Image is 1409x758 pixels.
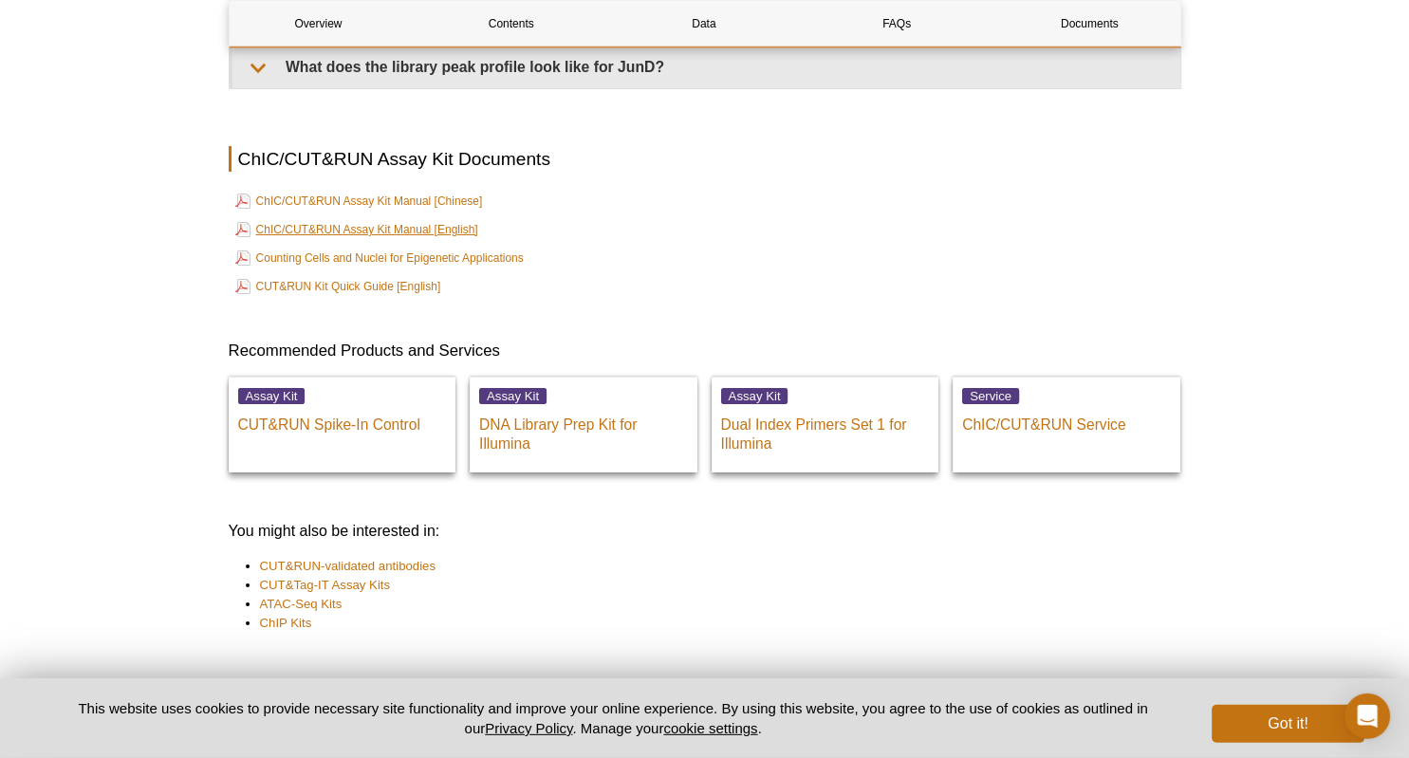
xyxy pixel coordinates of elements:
p: Dual Index Primers Set 1 for Illumina [721,406,930,453]
a: Assay Kit Dual Index Primers Set 1 for Illumina [712,377,939,472]
div: Open Intercom Messenger [1344,693,1390,739]
summary: What does the library peak profile look like for JunD? [232,46,1180,88]
span: Assay Kit [479,388,547,404]
a: ChIC/CUT&RUN Assay Kit Manual [Chinese] [235,190,483,213]
span: Assay Kit [721,388,788,404]
span: Service [962,388,1019,404]
a: Contents [422,1,601,46]
p: CUT&RUN Spike-In Control [238,406,447,434]
a: Service ChIC/CUT&RUN Service [953,377,1180,472]
a: Counting Cells and Nuclei for Epigenetic Applications [235,247,524,269]
a: CUT&RUN-validated antibodies [260,557,436,576]
a: Privacy Policy [485,720,572,736]
h3: Recommended Products and Services [229,340,1181,362]
span: Assay Kit [238,388,306,404]
a: Assay Kit CUT&RUN Spike-In Control [229,377,456,472]
a: FAQs [807,1,986,46]
p: ChIC/CUT&RUN Service [962,406,1171,434]
a: Overview [230,1,408,46]
button: cookie settings [663,720,757,736]
a: Data [615,1,793,46]
h2: ChIC/CUT&RUN Assay Kit Documents [229,146,1181,172]
h3: You might also be interested in: [229,520,1181,543]
a: CUT&Tag-IT Assay Kits [260,576,391,595]
button: Got it! [1212,705,1363,743]
p: This website uses cookies to provide necessary site functionality and improve your online experie... [46,698,1181,738]
a: CUT&RUN Kit Quick Guide [English] [235,275,441,298]
a: Documents [1000,1,1178,46]
a: ATAC-Seq Kits [260,595,343,614]
a: ChIC/CUT&RUN Assay Kit Manual [English] [235,218,478,241]
a: ChIP Kits [260,614,312,633]
p: DNA Library Prep Kit for Illumina [479,406,688,453]
a: Assay Kit DNA Library Prep Kit for Illumina [470,377,697,472]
